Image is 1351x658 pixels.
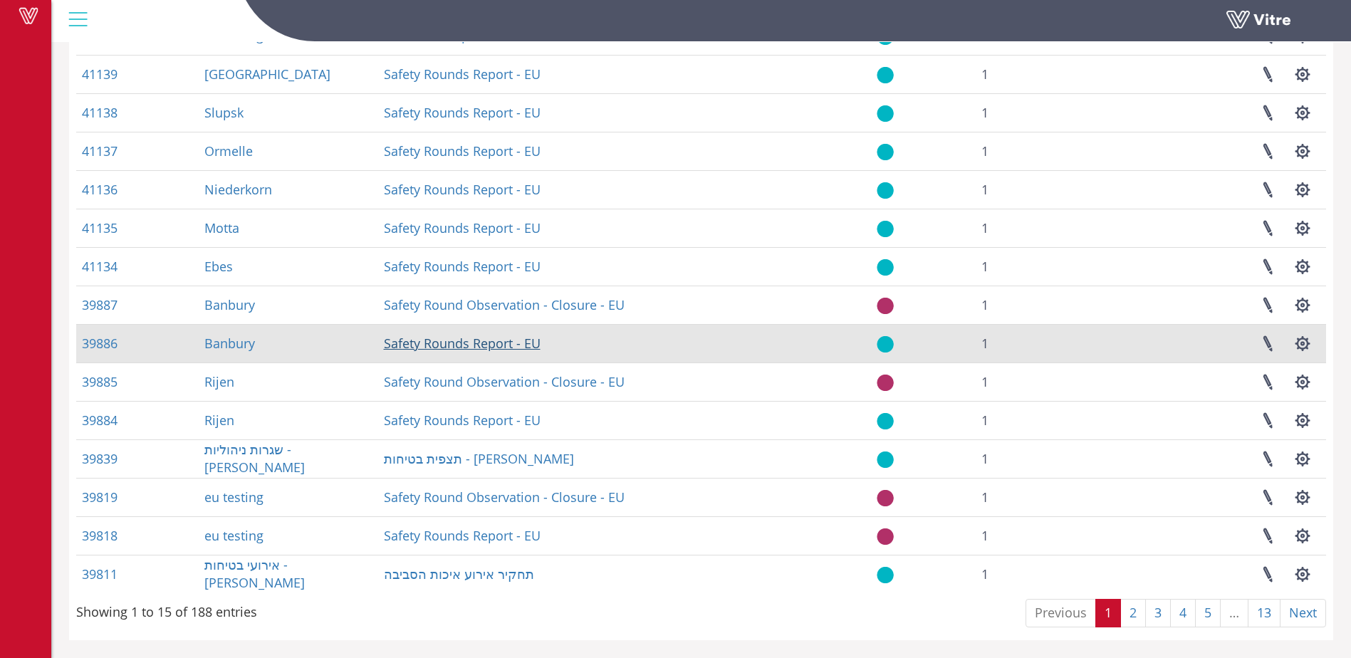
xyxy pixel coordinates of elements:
a: 41138 [82,104,118,121]
td: 1 [976,555,1117,593]
div: Showing 1 to 15 of 188 entries [76,597,257,622]
img: no [877,374,894,392]
a: PTW-EU-sample [384,27,480,44]
td: 1 [976,247,1117,286]
img: yes [877,258,894,276]
a: Safety Round Observation - Closure - EU [384,296,625,313]
a: Next [1280,599,1326,627]
a: 2 [1120,599,1146,627]
a: 39887 [82,296,118,313]
a: eu testing [204,527,264,544]
td: 1 [976,401,1117,439]
a: תחקיר אירוע איכות הסביבה [384,565,534,583]
a: Safety Round Observation - Closure - EU [384,373,625,390]
a: Ebes [204,258,233,275]
td: 1 [976,362,1117,401]
a: Safety Rounds Report - EU [384,219,541,236]
a: Niederkorn [204,181,272,198]
a: Rijen [204,412,234,429]
img: no [877,297,894,315]
a: 3 [1145,599,1171,627]
img: yes [877,66,894,84]
img: no [877,489,894,507]
img: yes [877,143,894,161]
a: 4 [1170,599,1196,627]
a: Motta [204,219,239,236]
a: שגרות ניהוליות - [PERSON_NAME] [204,441,305,476]
a: Banbury [204,296,255,313]
a: אירועי בטיחות - [PERSON_NAME] [204,556,305,592]
td: 1 [976,93,1117,132]
img: yes [877,105,894,122]
td: 1 [976,286,1117,324]
a: Safety Rounds Report - EU [384,66,541,83]
a: Safety Rounds Report - EU [384,142,541,160]
a: 41230 [82,27,118,44]
a: Safety Round Observation - Closure - EU [384,489,625,506]
img: yes [877,220,894,238]
a: 39886 [82,335,118,352]
a: [GEOGRAPHIC_DATA] [204,66,330,83]
a: תצפית בטיחות - [PERSON_NAME] [384,450,574,467]
a: Safety Rounds Report - EU [384,104,541,121]
a: 39818 [82,527,118,544]
a: Banbury [204,335,255,352]
td: 1 [976,209,1117,247]
a: eu testing [204,489,264,506]
a: 39839 [82,450,118,467]
img: yes [877,566,894,584]
a: 41136 [82,181,118,198]
img: yes [877,182,894,199]
td: 1 [976,170,1117,209]
td: 1 [976,439,1117,478]
a: 39811 [82,565,118,583]
td: 1 [976,132,1117,170]
img: yes [877,412,894,430]
a: 41137 [82,142,118,160]
a: … [1220,599,1248,627]
a: 39885 [82,373,118,390]
a: Ormelle [204,142,253,160]
img: yes [877,335,894,353]
a: Slupsk [204,104,244,121]
a: Safety Rounds Report - EU [384,412,541,429]
a: Previous [1026,599,1096,627]
a: Safety Rounds Report - EU [384,335,541,352]
img: no [877,528,894,545]
td: 1 [976,516,1117,555]
a: 41135 [82,219,118,236]
td: 1 [976,478,1117,516]
a: 39884 [82,412,118,429]
a: 41134 [82,258,118,275]
a: eu testing [204,27,264,44]
a: Rijen [204,373,234,390]
a: 13 [1248,599,1280,627]
a: 5 [1195,599,1221,627]
a: 41139 [82,66,118,83]
td: 1 [976,55,1117,93]
a: 39819 [82,489,118,506]
a: Safety Rounds Report - EU [384,258,541,275]
a: Safety Rounds Report - EU [384,527,541,544]
td: 1 [976,324,1117,362]
a: Safety Rounds Report - EU [384,181,541,198]
img: yes [877,451,894,469]
a: 1 [1095,599,1121,627]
